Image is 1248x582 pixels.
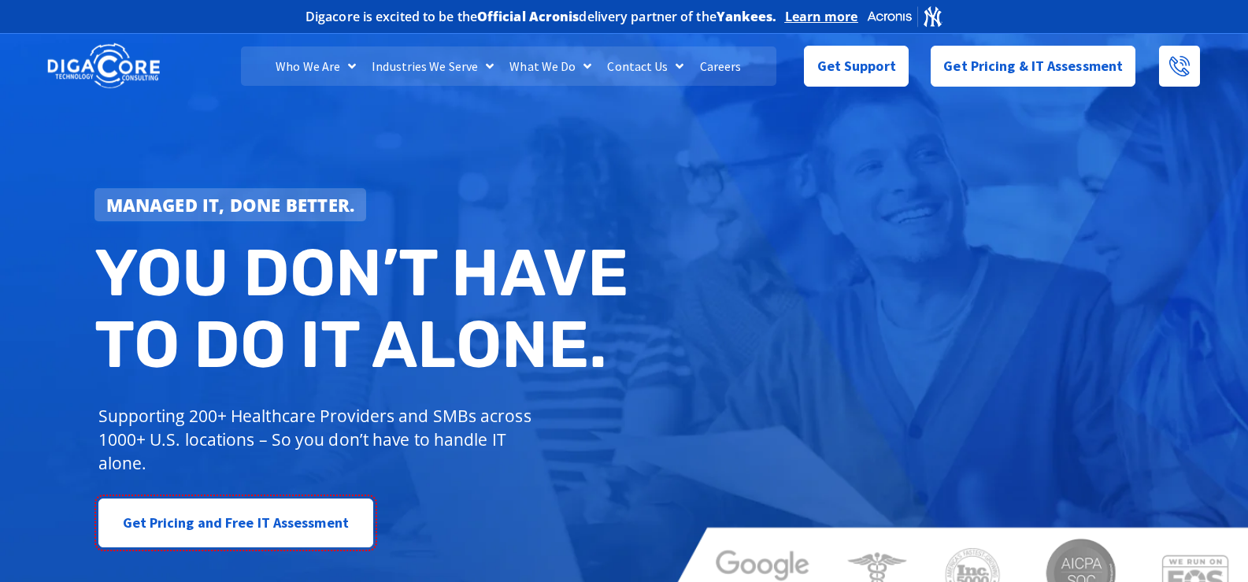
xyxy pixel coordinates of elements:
a: Contact Us [599,46,691,86]
span: Get Pricing and Free IT Assessment [123,507,349,539]
span: Get Pricing & IT Assessment [943,50,1123,82]
a: Managed IT, done better. [94,188,367,221]
a: What We Do [502,46,599,86]
a: Careers [692,46,750,86]
a: Industries We Serve [364,46,502,86]
a: Get Support [804,46,909,87]
a: Get Pricing & IT Assessment [931,46,1135,87]
strong: Managed IT, done better. [106,193,355,217]
h2: Digacore is excited to be the delivery partner of the [306,10,777,23]
b: Official Acronis [477,8,580,25]
img: Acronis [866,5,943,28]
b: Yankees. [717,8,777,25]
nav: Menu [241,46,776,86]
img: DigaCore Technology Consulting [47,42,160,91]
span: Get Support [817,50,896,82]
a: Who We Are [268,46,364,86]
h2: You don’t have to do IT alone. [94,237,636,381]
a: Get Pricing and Free IT Assessment [98,499,373,547]
p: Supporting 200+ Healthcare Providers and SMBs across 1000+ U.S. locations – So you don’t have to ... [98,404,539,475]
a: Learn more [785,9,858,24]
